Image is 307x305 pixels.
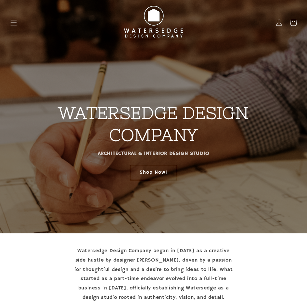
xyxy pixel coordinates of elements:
strong: WATERSEDGE DESIGN COMPANY [58,103,249,145]
summary: Menu [6,16,21,30]
a: Shop Now! [130,165,177,180]
strong: ARCHITECTURAL & INTERIOR DESIGN STUDIO [98,150,210,157]
p: Watersedge Design Company began in [DATE] as a creative side hustle by designer [PERSON_NAME], dr... [72,246,235,302]
img: Watersedge Design Co [118,3,189,43]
